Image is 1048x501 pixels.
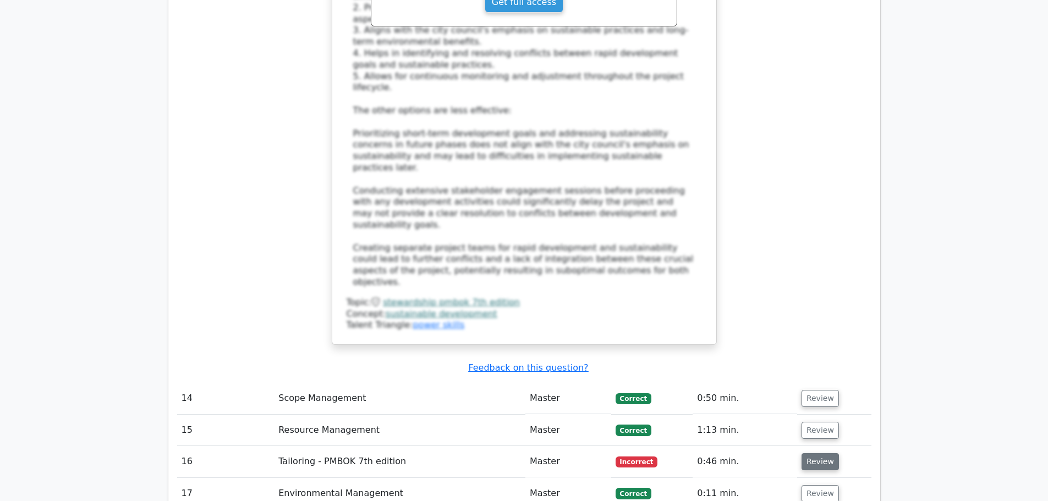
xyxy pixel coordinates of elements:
td: 14 [177,383,275,414]
button: Review [802,422,839,439]
span: Incorrect [616,456,658,467]
td: Tailoring - PMBOK 7th edition [274,446,525,477]
td: Master [525,383,611,414]
a: Feedback on this question? [468,362,588,373]
td: Master [525,446,611,477]
button: Review [802,453,839,470]
td: 16 [177,446,275,477]
td: Scope Management [274,383,525,414]
a: power skills [413,320,464,330]
span: Correct [616,488,651,499]
div: Talent Triangle: [347,297,702,331]
a: stewardship pmbok 7th edition [383,297,520,307]
td: 1:13 min. [693,415,797,446]
td: 0:50 min. [693,383,797,414]
td: 0:46 min. [693,446,797,477]
div: Topic: [347,297,702,309]
td: Resource Management [274,415,525,446]
td: 15 [177,415,275,446]
td: Master [525,415,611,446]
div: Concept: [347,309,702,320]
span: Correct [616,425,651,436]
button: Review [802,390,839,407]
span: Correct [616,393,651,404]
a: sustainable development [386,309,497,319]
